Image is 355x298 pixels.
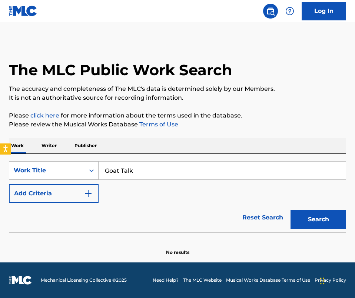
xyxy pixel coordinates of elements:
[30,112,59,119] a: click here
[9,161,346,232] form: Search Form
[291,210,346,229] button: Search
[9,6,37,16] img: MLC Logo
[320,270,325,292] div: Drag
[285,7,294,16] img: help
[9,184,99,203] button: Add Criteria
[41,277,127,284] span: Mechanical Licensing Collective © 2025
[9,61,232,79] h1: The MLC Public Work Search
[166,240,189,256] p: No results
[282,4,297,19] div: Help
[14,166,80,175] div: Work Title
[72,138,99,153] p: Publisher
[9,85,346,93] p: The accuracy and completeness of The MLC's data is determined solely by our Members.
[39,138,59,153] p: Writer
[9,93,346,102] p: It is not an authoritative source for recording information.
[84,189,93,198] img: 9d2ae6d4665cec9f34b9.svg
[226,277,310,284] a: Musical Works Database Terms of Use
[318,262,355,298] iframe: Chat Widget
[9,138,26,153] p: Work
[153,277,179,284] a: Need Help?
[239,209,287,226] a: Reset Search
[302,2,346,20] a: Log In
[138,121,178,128] a: Terms of Use
[315,277,346,284] a: Privacy Policy
[9,276,32,285] img: logo
[183,277,222,284] a: The MLC Website
[266,7,275,16] img: search
[9,120,346,129] p: Please review the Musical Works Database
[9,111,346,120] p: Please for more information about the terms used in the database.
[263,4,278,19] a: Public Search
